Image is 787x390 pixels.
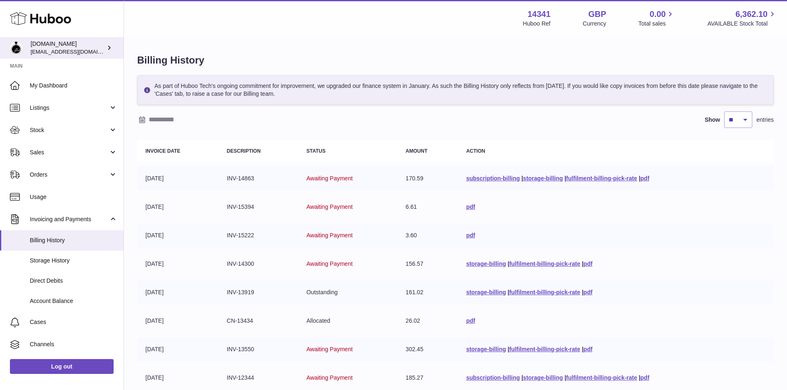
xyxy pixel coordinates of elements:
label: Show [705,116,720,124]
strong: Amount [406,148,428,154]
td: 6.61 [397,195,458,219]
a: storage-billing [466,289,506,295]
span: | [582,260,583,267]
span: Account Balance [30,297,117,305]
td: [DATE] [137,366,219,390]
td: 26.02 [397,309,458,333]
div: As part of Huboo Tech's ongoing commitment for improvement, we upgraded our finance system in Jan... [137,75,774,105]
span: Orders [30,171,109,179]
span: | [521,175,523,182]
td: [DATE] [137,252,219,276]
a: pdf [466,203,475,210]
a: pdf [640,374,649,381]
a: pdf [466,317,475,324]
strong: Status [307,148,326,154]
span: Total sales [638,20,675,28]
a: 0.00 Total sales [638,9,675,28]
a: fulfilment-billing-pick-rate [509,289,580,295]
span: | [564,374,566,381]
a: pdf [583,346,592,352]
a: Log out [10,359,114,374]
td: INV-15222 [219,223,298,248]
td: INV-13550 [219,337,298,362]
a: subscription-billing [466,374,520,381]
td: 302.45 [397,337,458,362]
span: entries [756,116,774,124]
span: | [508,289,509,295]
span: | [508,260,509,267]
span: | [508,346,509,352]
span: Awaiting Payment [307,260,353,267]
td: INV-12344 [219,366,298,390]
td: CN-13434 [219,309,298,333]
td: [DATE] [137,280,219,305]
strong: GBP [588,9,606,20]
span: Direct Debits [30,277,117,285]
a: pdf [583,289,592,295]
a: fulfilment-billing-pick-rate [566,175,637,182]
td: 3.60 [397,223,458,248]
td: [DATE] [137,166,219,191]
span: My Dashboard [30,82,117,90]
span: Outstanding [307,289,338,295]
a: 6,362.10 AVAILABLE Stock Total [707,9,777,28]
span: [EMAIL_ADDRESS][DOMAIN_NAME] [31,48,121,55]
span: | [564,175,566,182]
span: 6,362.10 [735,9,768,20]
span: | [582,346,583,352]
span: Storage History [30,257,117,265]
td: [DATE] [137,309,219,333]
span: | [639,175,640,182]
span: Awaiting Payment [307,346,353,352]
a: storage-billing [523,175,563,182]
a: fulfilment-billing-pick-rate [509,346,580,352]
div: Currency [583,20,606,28]
a: subscription-billing [466,175,520,182]
a: fulfilment-billing-pick-rate [509,260,580,267]
a: pdf [466,232,475,239]
a: storage-billing [466,346,506,352]
a: storage-billing [466,260,506,267]
div: Huboo Ref [523,20,551,28]
strong: Invoice Date [145,148,180,154]
strong: Description [227,148,261,154]
span: Channels [30,340,117,348]
span: Listings [30,104,109,112]
span: Awaiting Payment [307,232,353,239]
td: INV-14300 [219,252,298,276]
span: Allocated [307,317,330,324]
span: Stock [30,126,109,134]
span: AVAILABLE Stock Total [707,20,777,28]
span: | [639,374,640,381]
img: theperfumesampler@gmail.com [10,42,22,54]
span: Usage [30,193,117,201]
a: fulfilment-billing-pick-rate [566,374,637,381]
td: INV-13919 [219,280,298,305]
strong: 14341 [528,9,551,20]
td: 156.57 [397,252,458,276]
div: [DOMAIN_NAME] [31,40,105,56]
span: Awaiting Payment [307,374,353,381]
span: | [582,289,583,295]
td: INV-14863 [219,166,298,191]
td: [DATE] [137,337,219,362]
td: 170.59 [397,166,458,191]
span: Awaiting Payment [307,175,353,182]
span: Cases [30,318,117,326]
td: 185.27 [397,366,458,390]
a: pdf [583,260,592,267]
span: Awaiting Payment [307,203,353,210]
a: storage-billing [523,374,563,381]
a: pdf [640,175,649,182]
td: INV-15394 [219,195,298,219]
td: [DATE] [137,195,219,219]
span: 0.00 [650,9,666,20]
td: 161.02 [397,280,458,305]
span: Billing History [30,236,117,244]
span: | [521,374,523,381]
strong: Action [466,148,485,154]
span: Invoicing and Payments [30,215,109,223]
h1: Billing History [137,54,774,67]
span: Sales [30,149,109,156]
td: [DATE] [137,223,219,248]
